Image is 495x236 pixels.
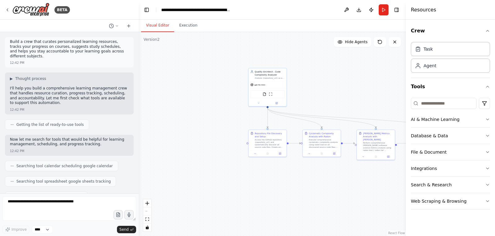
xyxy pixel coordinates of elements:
[124,210,134,219] button: Click to speak your automation idea
[356,130,395,160] div: [PERSON_NAME] Metrics Analysis with [PERSON_NAME]Perform comprehensive [PERSON_NAME] software sci...
[383,155,394,159] button: Open in side panel
[411,182,452,188] div: Search & Research
[411,116,459,122] div: AI & Machine Learning
[124,22,134,30] button: Start a new chat
[309,132,339,138] div: Cyclomatic Complexity Analysis with Radon
[411,133,448,139] div: Database & Data
[255,77,285,79] div: Analyze {repository_url} as a quality architect using radon opensource tool to calculate cyclomat...
[144,37,160,42] div: Version 2
[16,164,113,168] span: Searching tool calendar scheduling google calendar
[388,231,405,235] a: React Flow attribution
[411,144,490,160] button: File & Document
[11,227,27,232] span: Improve
[424,63,436,69] div: Agent
[411,177,490,193] button: Search & Research
[411,165,437,172] div: Integrations
[411,149,447,155] div: File & Document
[363,142,393,151] div: Perform comprehensive [PERSON_NAME] software science metrics analysis using radon tool (`radon ha...
[161,7,231,13] nav: breadcrumb
[302,130,341,157] div: Cyclomatic Complexity Analysis with RadonExecute comprehensive cyclomatic complexity analysis usi...
[411,160,490,176] button: Integrations
[275,152,285,155] button: Open in side panel
[143,199,151,231] div: React Flow controls
[411,22,490,39] button: Crew
[369,155,382,159] button: No output available
[411,95,490,214] div: Tools
[15,76,46,81] span: Thought process
[12,3,49,17] img: Logo
[343,142,355,145] g: Edge from 743d9b6c-a3e0-4fc1-bac9-a767b67eaa59 to 0f1eba50-6b4e-4b27-9a39-93331eab3667
[141,19,174,32] button: Visual Editor
[142,6,151,14] button: Hide left sidebar
[10,76,13,81] span: ▶
[411,111,490,127] button: AI & Machine Learning
[424,46,433,52] div: Task
[10,107,24,112] div: 12:42 PM
[266,108,269,128] g: Edge from 1b46ee8e-c1cd-4ad5-a380-86324ca01a2c to f0b1ca36-5c93-4977-914f-3e806fbe0d71
[114,210,123,219] button: Upload files
[289,142,301,145] g: Edge from f0b1ca36-5c93-4977-914f-3e806fbe0d71 to 743d9b6c-a3e0-4fc1-bac9-a767b67eaa59
[266,108,432,128] g: Edge from 1b46ee8e-c1cd-4ad5-a380-86324ca01a2c to fb6171ad-caa7-474b-a71b-aeb5c2ccf596
[106,22,121,30] button: Switch to previous chat
[10,149,24,153] div: 12:42 PM
[315,152,328,155] button: No output available
[143,199,151,207] button: zoom in
[10,60,24,65] div: 12:42 PM
[334,37,371,47] button: Hide Agents
[10,76,46,81] button: ▶Thought process
[117,226,136,233] button: Send
[16,122,84,127] span: Getting the list of ready-to-use tools
[268,101,286,105] button: Open in side panel
[411,198,467,204] div: Web Scraping & Browsing
[255,139,285,148] div: Access the GitHub repository {repository_url} and systematically discover all source code files. ...
[261,152,274,155] button: No output available
[392,6,401,14] button: Hide right sidebar
[266,108,377,128] g: Edge from 1b46ee8e-c1cd-4ad5-a380-86324ca01a2c to 0f1eba50-6b4e-4b27-9a39-93331eab3667
[345,39,368,44] span: Hide Agents
[263,92,266,96] img: FileReadTool
[143,223,151,231] button: toggle interactivity
[143,215,151,223] button: fit view
[248,68,287,106] div: Quality Architect - Code Complexity AnalyzerAnalyze {repository_url} as a quality architect using...
[174,19,202,32] button: Execution
[309,139,339,148] div: Execute comprehensive cyclomatic complexity analysis using radon tool on all discovered source co...
[255,132,285,138] div: Repository File Discovery and Setup
[16,179,111,184] span: Searching tool spreadsheet google sheets tracking
[363,132,393,141] div: [PERSON_NAME] Metrics Analysis with [PERSON_NAME]
[411,193,490,209] button: Web Scraping & Browsing
[411,78,490,95] button: Tools
[329,152,339,155] button: Open in side panel
[397,142,409,145] g: Edge from 0f1eba50-6b4e-4b27-9a39-93331eab3667 to fb6171ad-caa7-474b-a71b-aeb5c2ccf596
[255,70,285,76] div: Quality Architect - Code Complexity Analyzer
[10,86,129,105] p: I'll help you build a comprehensive learning management crew that handles resource curation, prog...
[411,128,490,144] button: Database & Data
[248,130,287,157] div: Repository File Discovery and SetupAccess the GitHub repository {repository_url} and systematical...
[266,108,323,128] g: Edge from 1b46ee8e-c1cd-4ad5-a380-86324ca01a2c to 743d9b6c-a3e0-4fc1-bac9-a767b67eaa59
[411,39,490,78] div: Crew
[2,226,29,234] button: Improve
[269,92,273,96] img: ScrapeWebsiteTool
[10,137,129,147] p: Now let me search for tools that would be helpful for learning management, scheduling, and progre...
[10,39,129,59] p: Build a crew that curates personalized learning resources, tracks your progress on courses, sugge...
[54,6,70,14] div: BETA
[119,227,129,232] span: Send
[254,84,265,86] span: gpt-4o-mini
[411,6,436,14] h4: Resources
